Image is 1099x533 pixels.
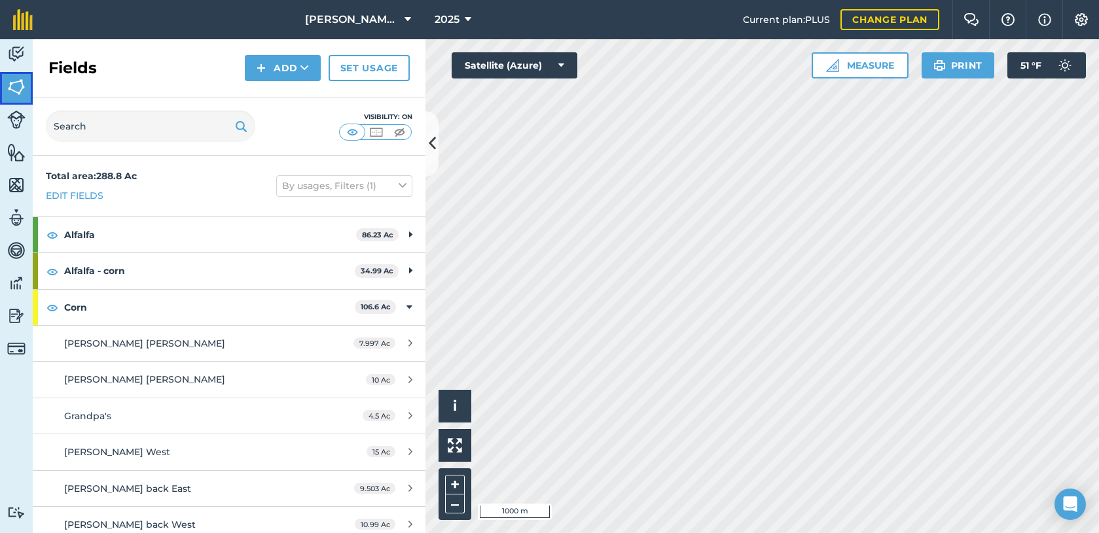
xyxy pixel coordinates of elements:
button: + [445,475,465,494]
img: Two speech bubbles overlapping with the left bubble in the forefront [964,13,979,26]
img: svg+xml;base64,PHN2ZyB4bWxucz0iaHR0cDovL3d3dy53My5vcmcvMjAwMC9zdmciIHdpZHRoPSIxOCIgaGVpZ2h0PSIyNC... [46,264,58,279]
button: Satellite (Azure) [452,52,577,78]
img: svg+xml;base64,PHN2ZyB4bWxucz0iaHR0cDovL3d3dy53My5vcmcvMjAwMC9zdmciIHdpZHRoPSI1MCIgaGVpZ2h0PSI0MC... [368,126,384,139]
img: svg+xml;base64,PD94bWwgdmVyc2lvbj0iMS4wIiBlbmNvZGluZz0idXRmLTgiPz4KPCEtLSBHZW5lcmF0b3I6IEFkb2JlIE... [1052,52,1078,78]
img: Ruler icon [826,59,839,72]
span: Grandpa's [64,410,111,422]
img: A question mark icon [1000,13,1016,26]
span: [PERSON_NAME] [PERSON_NAME] [64,373,225,385]
a: [PERSON_NAME] back East9.503 Ac [33,471,425,506]
strong: Alfalfa - corn [64,253,355,288]
img: Four arrows, one pointing top left, one top right, one bottom right and the last bottom left [448,438,462,453]
img: svg+xml;base64,PD94bWwgdmVyc2lvbj0iMS4wIiBlbmNvZGluZz0idXRmLTgiPz4KPCEtLSBHZW5lcmF0b3I6IEFkb2JlIE... [7,241,26,260]
span: 9.503 Ac [354,483,395,494]
a: Set usage [329,55,410,81]
a: Grandpa's4.5 Ac [33,398,425,434]
img: svg+xml;base64,PHN2ZyB4bWxucz0iaHR0cDovL3d3dy53My5vcmcvMjAwMC9zdmciIHdpZHRoPSI1NiIgaGVpZ2h0PSI2MC... [7,143,26,162]
button: – [445,494,465,513]
button: By usages, Filters (1) [276,175,412,196]
button: Add [245,55,321,81]
img: svg+xml;base64,PHN2ZyB4bWxucz0iaHR0cDovL3d3dy53My5vcmcvMjAwMC9zdmciIHdpZHRoPSIxOSIgaGVpZ2h0PSIyNC... [933,58,946,73]
a: Edit fields [46,188,103,203]
img: svg+xml;base64,PHN2ZyB4bWxucz0iaHR0cDovL3d3dy53My5vcmcvMjAwMC9zdmciIHdpZHRoPSI1NiIgaGVpZ2h0PSI2MC... [7,175,26,195]
div: Visibility: On [339,112,412,122]
div: Alfalfa - corn34.99 Ac [33,253,425,288]
img: svg+xml;base64,PHN2ZyB4bWxucz0iaHR0cDovL3d3dy53My5vcmcvMjAwMC9zdmciIHdpZHRoPSIxOCIgaGVpZ2h0PSIyNC... [46,227,58,243]
a: [PERSON_NAME] West15 Ac [33,434,425,470]
span: Current plan : PLUS [743,12,830,27]
img: svg+xml;base64,PHN2ZyB4bWxucz0iaHR0cDovL3d3dy53My5vcmcvMjAwMC9zdmciIHdpZHRoPSIxNCIgaGVpZ2h0PSIyNC... [257,60,266,76]
span: [PERSON_NAME] back East [64,483,191,494]
button: Print [922,52,995,78]
img: svg+xml;base64,PD94bWwgdmVyc2lvbj0iMS4wIiBlbmNvZGluZz0idXRmLTgiPz4KPCEtLSBHZW5lcmF0b3I6IEFkb2JlIE... [7,208,26,228]
img: A cog icon [1073,13,1089,26]
strong: 86.23 Ac [362,230,393,239]
a: [PERSON_NAME] [PERSON_NAME]10 Ac [33,362,425,397]
strong: Corn [64,290,355,325]
button: Measure [812,52,909,78]
a: Change plan [840,9,939,30]
img: fieldmargin Logo [13,9,33,30]
img: svg+xml;base64,PHN2ZyB4bWxucz0iaHR0cDovL3d3dy53My5vcmcvMjAwMC9zdmciIHdpZHRoPSI1MCIgaGVpZ2h0PSI0MC... [391,126,408,139]
span: 7.997 Ac [353,337,395,349]
strong: 106.6 Ac [361,302,391,311]
button: 51 °F [1007,52,1086,78]
span: [PERSON_NAME] Farms [305,12,399,27]
div: Alfalfa86.23 Ac [33,217,425,252]
span: 10 Ac [366,374,395,385]
img: svg+xml;base64,PHN2ZyB4bWxucz0iaHR0cDovL3d3dy53My5vcmcvMjAwMC9zdmciIHdpZHRoPSI1MCIgaGVpZ2h0PSI0MC... [344,126,361,139]
img: svg+xml;base64,PD94bWwgdmVyc2lvbj0iMS4wIiBlbmNvZGluZz0idXRmLTgiPz4KPCEtLSBHZW5lcmF0b3I6IEFkb2JlIE... [7,44,26,64]
span: [PERSON_NAME] back West [64,519,196,530]
img: svg+xml;base64,PHN2ZyB4bWxucz0iaHR0cDovL3d3dy53My5vcmcvMjAwMC9zdmciIHdpZHRoPSIxNyIgaGVpZ2h0PSIxNy... [1038,12,1051,27]
span: 4.5 Ac [363,410,395,421]
strong: Alfalfa [64,217,356,252]
img: svg+xml;base64,PD94bWwgdmVyc2lvbj0iMS4wIiBlbmNvZGluZz0idXRmLTgiPz4KPCEtLSBHZW5lcmF0b3I6IEFkb2JlIE... [7,111,26,129]
img: svg+xml;base64,PHN2ZyB4bWxucz0iaHR0cDovL3d3dy53My5vcmcvMjAwMC9zdmciIHdpZHRoPSIxOSIgaGVpZ2h0PSIyNC... [235,118,247,134]
button: i [439,390,471,422]
img: svg+xml;base64,PD94bWwgdmVyc2lvbj0iMS4wIiBlbmNvZGluZz0idXRmLTgiPz4KPCEtLSBHZW5lcmF0b3I6IEFkb2JlIE... [7,506,26,519]
strong: 34.99 Ac [361,266,393,275]
strong: Total area : 288.8 Ac [46,170,137,182]
div: Open Intercom Messenger [1054,489,1086,520]
a: [PERSON_NAME] [PERSON_NAME]7.997 Ac [33,326,425,361]
span: 10.99 Ac [355,519,395,530]
span: 51 ° F [1020,52,1041,78]
span: [PERSON_NAME] [PERSON_NAME] [64,337,225,349]
input: Search [46,111,255,142]
span: [PERSON_NAME] West [64,446,170,458]
span: i [453,398,457,414]
img: svg+xml;base64,PD94bWwgdmVyc2lvbj0iMS4wIiBlbmNvZGluZz0idXRmLTgiPz4KPCEtLSBHZW5lcmF0b3I6IEFkb2JlIE... [7,306,26,326]
div: Corn106.6 Ac [33,290,425,325]
span: 15 Ac [367,446,395,457]
h2: Fields [48,58,97,78]
span: 2025 [435,12,459,27]
img: svg+xml;base64,PD94bWwgdmVyc2lvbj0iMS4wIiBlbmNvZGluZz0idXRmLTgiPz4KPCEtLSBHZW5lcmF0b3I6IEFkb2JlIE... [7,339,26,358]
img: svg+xml;base64,PHN2ZyB4bWxucz0iaHR0cDovL3d3dy53My5vcmcvMjAwMC9zdmciIHdpZHRoPSIxOCIgaGVpZ2h0PSIyNC... [46,300,58,315]
img: svg+xml;base64,PD94bWwgdmVyc2lvbj0iMS4wIiBlbmNvZGluZz0idXRmLTgiPz4KPCEtLSBHZW5lcmF0b3I6IEFkb2JlIE... [7,273,26,293]
img: svg+xml;base64,PHN2ZyB4bWxucz0iaHR0cDovL3d3dy53My5vcmcvMjAwMC9zdmciIHdpZHRoPSI1NiIgaGVpZ2h0PSI2MC... [7,77,26,97]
